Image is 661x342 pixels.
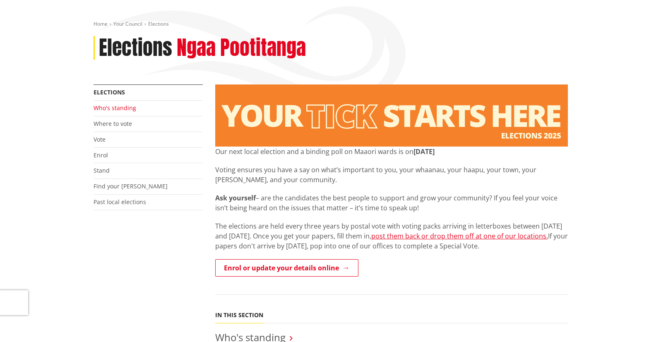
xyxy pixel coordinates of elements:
[215,84,568,147] img: Elections - Website banner
[94,135,106,143] a: Vote
[94,182,168,190] a: Find your [PERSON_NAME]
[215,193,256,202] strong: Ask yourself
[623,307,653,337] iframe: Messenger Launcher
[99,36,172,60] h1: Elections
[215,312,263,319] h5: In this section
[148,20,169,27] span: Elections
[113,20,142,27] a: Your Council
[94,20,108,27] a: Home
[94,104,136,112] a: Who's standing
[215,147,568,157] p: Our next local election and a binding poll on Maaori wards is on
[94,198,146,206] a: Past local elections
[215,259,358,277] a: Enrol or update your details online
[413,147,435,156] strong: [DATE]
[94,88,125,96] a: Elections
[94,151,108,159] a: Enrol
[177,36,306,60] h2: Ngaa Pootitanga
[215,165,568,185] p: Voting ensures you have a say on what’s important to you, your whaanau, your haapu, your town, yo...
[215,193,568,213] p: – are the candidates the best people to support and grow your community? If you feel your voice i...
[94,166,110,174] a: Stand
[94,120,132,128] a: Where to vote
[94,21,568,28] nav: breadcrumb
[215,221,568,251] p: The elections are held every three years by postal vote with voting packs arriving in letterboxes...
[371,231,548,241] a: post them back or drop them off at one of our locations.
